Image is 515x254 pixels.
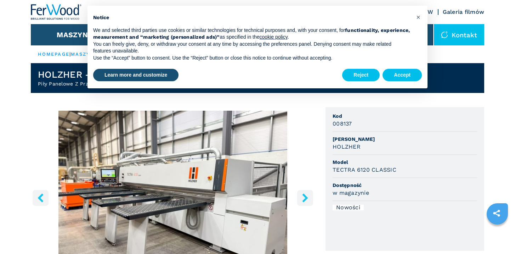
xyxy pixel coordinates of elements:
[260,34,288,40] a: cookie policy
[416,13,420,21] span: ×
[57,31,92,39] button: Maszyny
[31,4,82,20] img: Ferwood
[93,55,411,62] p: Use the “Accept” button to consent. Use the “Reject” button or close this notice to continue with...
[333,143,361,151] h3: HOLZHER
[413,11,424,23] button: Close this notice
[333,120,352,128] h3: 008137
[383,69,422,82] button: Accept
[93,27,410,40] strong: functionality, experience, measurement and “marketing (personalized ads)”
[434,24,484,45] div: Kontakt
[333,205,364,210] div: Nowości
[38,51,69,57] a: HOMEPAGE
[93,14,411,21] h2: Notice
[488,204,505,222] a: sharethis
[333,166,396,174] h3: TECTRA 6120 CLASSIC
[69,51,71,57] span: |
[297,190,313,206] button: right-button
[342,69,380,82] button: Reject
[71,51,98,57] a: maszyny
[441,31,448,38] img: Kontakt
[333,112,477,120] span: Kod
[333,182,477,189] span: Dostępność
[38,80,194,87] h2: Piły Panelowe Z Przednim Załadunkiem
[443,9,485,15] a: Galeria filmów
[485,222,510,249] iframe: Chat
[333,189,369,197] h3: w magazynie
[33,190,49,206] button: left-button
[333,136,477,143] span: [PERSON_NAME]
[93,69,179,82] button: Learn more and customize
[93,27,411,41] p: We and selected third parties use cookies or similar technologies for technical purposes and, wit...
[93,41,411,55] p: You can freely give, deny, or withdraw your consent at any time by accessing the preferences pane...
[333,159,477,166] span: Model
[38,69,194,80] h1: HOLZHER - TECTRA 6120 CLASSIC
